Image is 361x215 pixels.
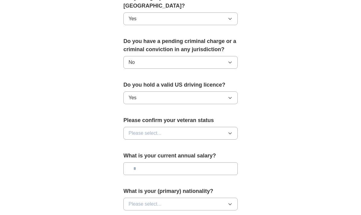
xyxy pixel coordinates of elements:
label: Do you hold a valid US driving licence? [123,81,238,89]
span: Please select... [128,200,161,208]
button: No [123,56,238,69]
button: Yes [123,91,238,104]
label: What is your current annual salary? [123,152,238,160]
span: Yes [128,94,136,101]
span: Please select... [128,130,161,137]
label: What is your (primary) nationality? [123,187,238,195]
button: Yes [123,12,238,25]
button: Please select... [123,198,238,210]
label: Do you have a pending criminal charge or a criminal conviction in any jurisdiction? [123,37,238,54]
span: No [128,59,135,66]
button: Please select... [123,127,238,140]
label: Please confirm your veteran status [123,116,238,124]
span: Yes [128,15,136,22]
